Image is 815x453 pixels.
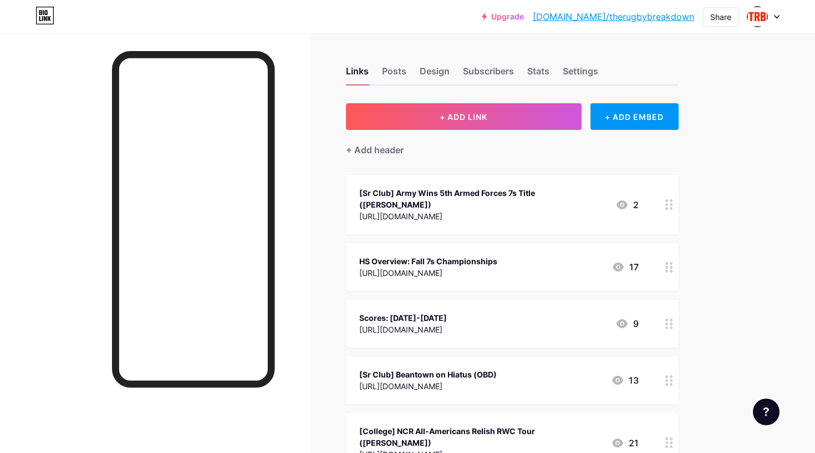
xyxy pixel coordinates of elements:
div: Scores: [DATE]-[DATE] [359,312,447,324]
div: [Sr Club] Army Wins 5th Armed Forces 7s Title ([PERSON_NAME]) [359,187,607,210]
div: [URL][DOMAIN_NAME] [359,380,497,392]
div: 9 [615,317,639,330]
div: Design [420,64,450,84]
div: [College] NCR All-Americans Relish RWC Tour ([PERSON_NAME]) [359,425,602,449]
div: [Sr Club] Beantown on Hiatus (OBD) [359,369,497,380]
div: Stats [527,64,549,84]
div: Links [346,64,369,84]
a: Upgrade [482,12,524,21]
div: 21 [611,436,639,450]
div: 13 [611,374,639,387]
div: Share [710,11,731,23]
span: + ADD LINK [440,112,487,122]
div: + Add header [346,143,404,157]
div: [URL][DOMAIN_NAME] [359,267,497,279]
div: [URL][DOMAIN_NAME] [359,324,447,335]
div: [URL][DOMAIN_NAME] [359,210,607,222]
div: 2 [615,198,639,212]
div: 17 [612,260,639,274]
div: Subscribers [463,64,514,84]
img: therugbybreakdown [747,6,768,27]
a: [DOMAIN_NAME]/therugbybreakdown [533,10,694,23]
div: Settings [563,64,598,84]
div: Posts [382,64,406,84]
div: + ADD EMBED [590,103,679,130]
div: HS Overview: Fall 7s Championships [359,255,497,267]
button: + ADD LINK [346,103,582,130]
